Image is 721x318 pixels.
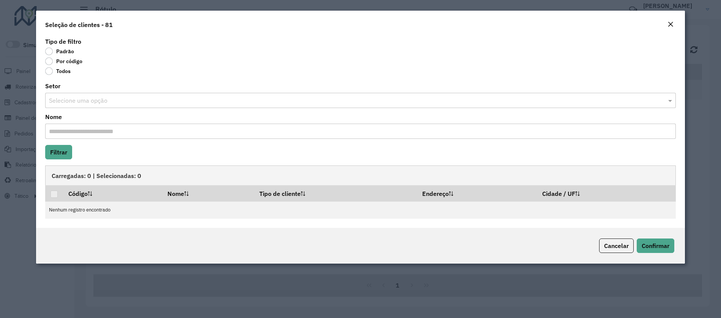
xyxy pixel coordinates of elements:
[45,48,74,55] label: Padrão
[45,202,676,219] td: Nenhum registro encontrado
[45,37,81,46] label: Tipo de filtro
[45,57,82,65] label: Por código
[665,20,676,30] button: Close
[45,165,676,185] div: Carregadas: 0 | Selecionadas: 0
[604,242,629,250] span: Cancelar
[45,145,72,159] button: Filtrar
[45,81,60,91] label: Setor
[637,238,674,253] button: Confirmar
[63,185,162,201] th: Código
[45,67,71,75] label: Todos
[45,20,113,29] h4: Seleção de clientes - 81
[163,185,254,201] th: Nome
[642,242,669,250] span: Confirmar
[417,185,537,201] th: Endereço
[537,185,675,201] th: Cidade / UF
[667,21,674,27] em: Fechar
[599,238,634,253] button: Cancelar
[45,112,62,121] label: Nome
[254,185,417,201] th: Tipo de cliente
